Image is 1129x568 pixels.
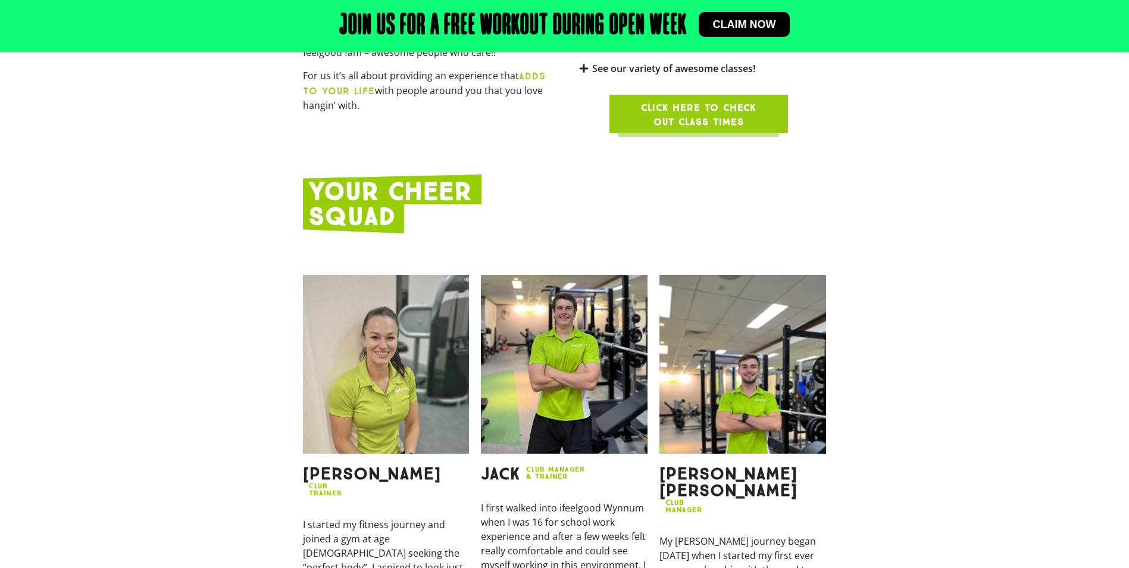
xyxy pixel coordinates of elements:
h2: Jack [481,466,520,482]
h2: Join us for a free workout during open week [339,12,687,40]
h2: [PERSON_NAME] [PERSON_NAME] [659,466,798,499]
span: Click here to check out class times [638,101,759,129]
h2: [PERSON_NAME] [303,466,441,482]
div: See our variety of awesome classes! [571,55,827,83]
h2: CLUB MANAGER [665,499,702,513]
h2: CLUB MANAGER & TRAINER [526,466,585,480]
b: ADDS TO YOUR LIFE [303,70,546,96]
p: For us it’s all about providing an experience that with people around you that you love hangin’ w... [303,68,559,113]
h2: CLUB Trainer [309,482,342,497]
a: Claim now [699,12,790,37]
a: See our variety of awesome classes! [592,62,755,75]
span: Claim now [713,19,776,30]
a: Click here to check out class times [609,95,788,133]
